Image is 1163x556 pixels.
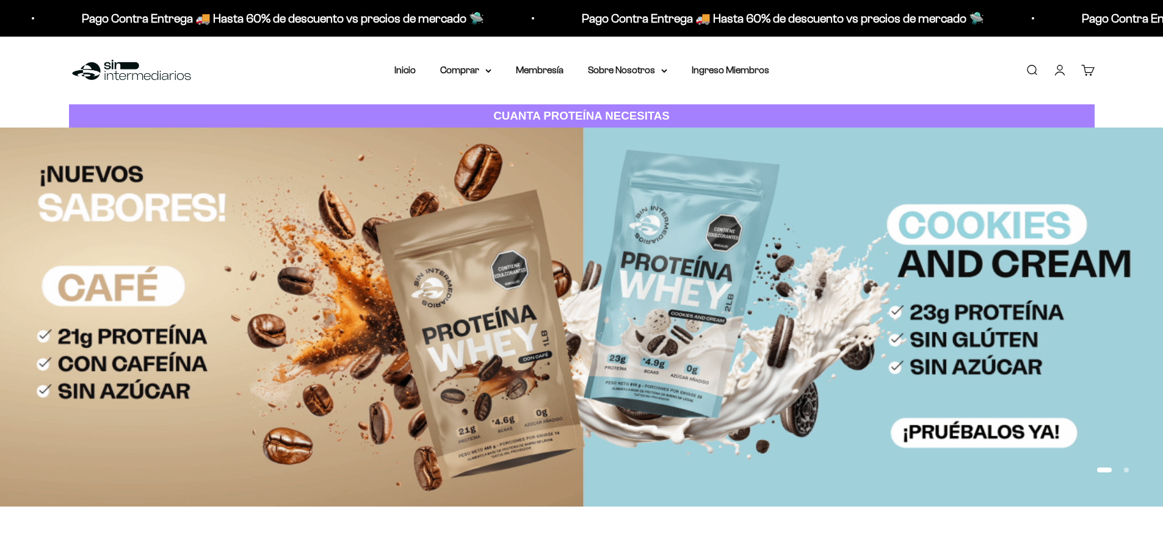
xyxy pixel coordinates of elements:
strong: CUANTA PROTEÍNA NECESITAS [493,109,670,122]
a: CUANTA PROTEÍNA NECESITAS [69,104,1095,128]
p: Pago Contra Entrega 🚚 Hasta 60% de descuento vs precios de mercado 🛸 [77,9,479,28]
summary: Sobre Nosotros [588,62,667,78]
a: Inicio [394,65,416,75]
p: Pago Contra Entrega 🚚 Hasta 60% de descuento vs precios de mercado 🛸 [577,9,979,28]
summary: Comprar [440,62,491,78]
a: Membresía [516,65,563,75]
a: Ingreso Miembros [692,65,769,75]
